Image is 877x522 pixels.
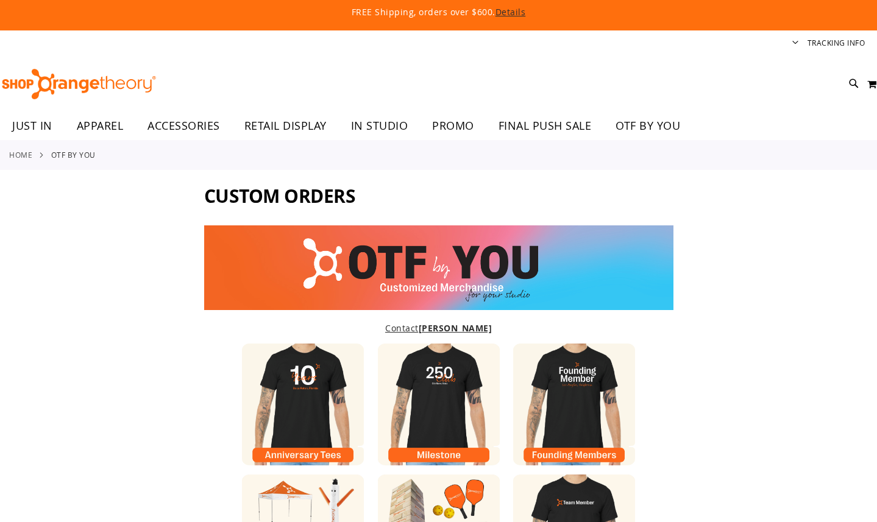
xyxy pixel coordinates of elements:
strong: OTF By You [51,149,96,160]
button: Account menu [792,38,798,49]
img: Founding Member Tile [513,344,635,465]
span: RETAIL DISPLAY [244,112,327,139]
span: PROMO [432,112,474,139]
a: Home [9,149,32,160]
a: Contact[PERSON_NAME] [385,322,492,334]
a: IN STUDIO [339,112,421,140]
span: OTF BY YOU [616,112,680,139]
b: [PERSON_NAME] [419,322,492,334]
span: APPAREL [77,112,124,139]
a: Tracking Info [808,38,865,48]
a: FINAL PUSH SALE [486,112,604,140]
span: ACCESSORIES [147,112,220,139]
span: JUST IN [12,112,52,139]
img: Milestone Tile [378,344,500,465]
a: APPAREL [65,112,136,140]
span: IN STUDIO [351,112,408,139]
a: PROMO [420,112,486,140]
h1: Custom Orders [204,185,673,213]
a: ACCESSORIES [135,112,232,140]
p: FREE Shipping, orders over $600. [73,6,804,18]
a: RETAIL DISPLAY [232,112,339,140]
img: OTF Custom Orders [204,225,673,310]
span: FINAL PUSH SALE [499,112,592,139]
a: OTF BY YOU [603,112,692,140]
img: Anniversary Tile [242,344,364,465]
a: Details [495,6,526,18]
